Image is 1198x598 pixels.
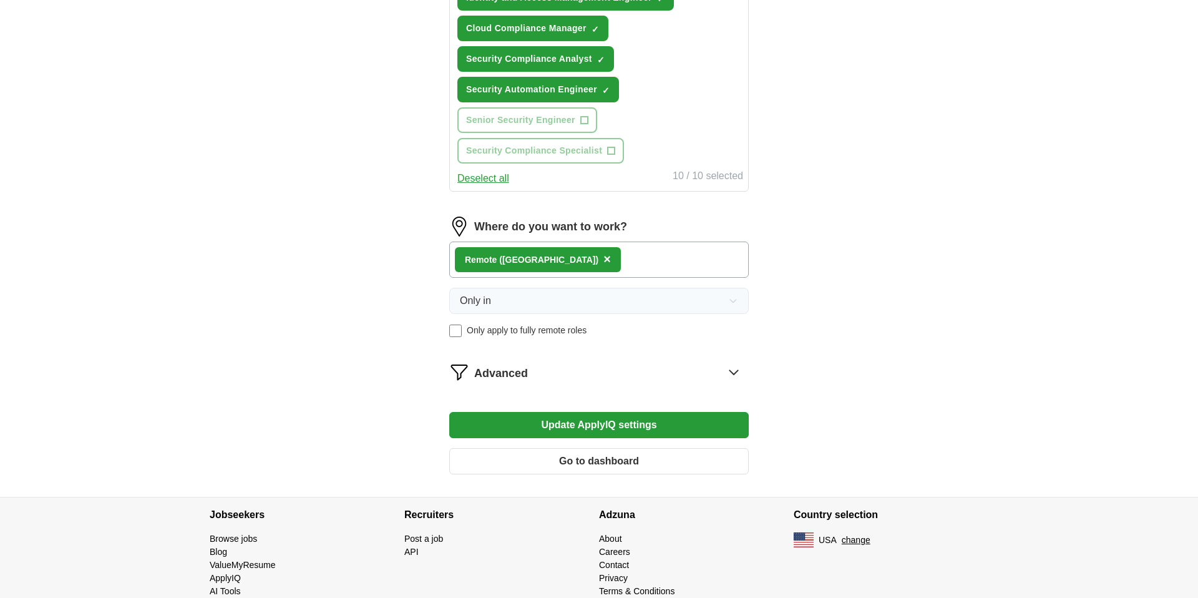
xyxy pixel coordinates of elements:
span: Only in [460,293,491,308]
div: Remote ([GEOGRAPHIC_DATA]) [465,253,598,267]
a: About [599,534,622,544]
a: Browse jobs [210,534,257,544]
button: Security Compliance Specialist [457,138,624,164]
button: Cloud Compliance Manager✓ [457,16,608,41]
a: API [404,547,419,557]
span: × [603,252,611,266]
span: Security Compliance Analyst [466,52,592,66]
a: ValueMyResume [210,560,276,570]
img: location.png [449,217,469,237]
span: Senior Security Engineer [466,114,575,127]
img: filter [449,362,469,382]
h4: Country selection [794,498,988,532]
span: ✓ [602,86,610,96]
a: Privacy [599,573,628,583]
button: Update ApplyIQ settings [449,412,749,438]
button: × [603,250,611,269]
span: ✓ [597,55,605,65]
span: Security Compliance Specialist [466,144,602,157]
input: Only apply to fully remote roles [449,325,462,337]
span: ✓ [592,24,599,34]
button: Go to dashboard [449,448,749,474]
span: USA [819,534,837,547]
span: Advanced [474,365,528,382]
a: Careers [599,547,630,557]
a: Terms & Conditions [599,586,674,596]
span: Only apply to fully remote roles [467,324,587,337]
a: ApplyIQ [210,573,241,583]
a: AI Tools [210,586,241,596]
label: Where do you want to work? [474,218,627,235]
button: Security Compliance Analyst✓ [457,46,614,72]
span: Cloud Compliance Manager [466,22,587,35]
button: change [842,534,870,547]
div: 10 / 10 selected [673,169,743,186]
span: Security Automation Engineer [466,83,597,96]
img: US flag [794,532,814,547]
a: Blog [210,547,227,557]
button: Security Automation Engineer✓ [457,77,619,102]
button: Only in [449,288,749,314]
button: Senior Security Engineer [457,107,597,133]
button: Deselect all [457,171,509,186]
a: Contact [599,560,629,570]
a: Post a job [404,534,443,544]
